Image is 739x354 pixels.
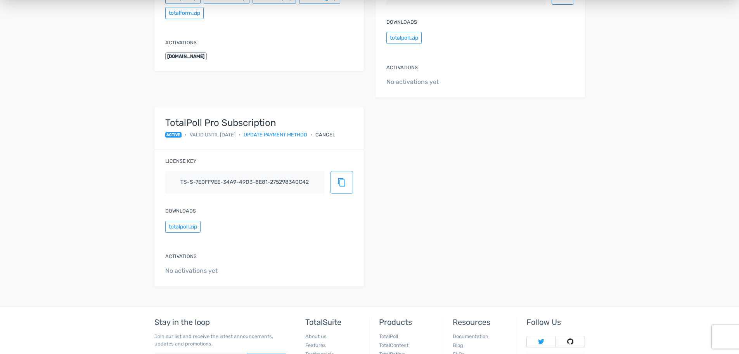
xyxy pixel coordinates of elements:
label: License key [165,157,196,165]
button: content_copy [331,171,353,194]
label: Activations [386,64,418,71]
img: Follow TotalSuite on Github [567,338,573,345]
h5: Resources [453,318,511,326]
h5: Stay in the loop [154,318,287,326]
h5: TotalSuite [305,318,363,326]
span: Valid until [DATE] [190,131,235,138]
button: totalpoll.zip [165,221,201,233]
label: Activations [165,39,197,46]
h5: Products [379,318,437,326]
a: TotalPoll [379,333,398,339]
img: Follow TotalSuite on Twitter [538,338,544,345]
a: Documentation [453,333,488,339]
a: Features [305,342,326,348]
a: Update payment method [244,131,307,138]
label: Downloads [165,207,196,214]
div: Cancel [315,131,335,138]
span: • [239,131,241,138]
label: Activations [165,253,197,260]
button: totalpoll.zip [386,32,422,44]
button: totalform.zip [165,7,204,19]
span: • [185,131,187,138]
a: Blog [453,342,463,348]
p: Join our list and receive the latest announcements, updates and promotions. [154,333,287,347]
label: Downloads [386,18,417,26]
span: [DOMAIN_NAME] [165,52,207,60]
span: No activations yet [386,77,574,87]
span: content_copy [337,178,346,187]
strong: TotalPoll Pro Subscription [165,118,336,128]
span: • [310,131,312,138]
span: No activations yet [165,266,353,276]
a: TotalContest [379,342,408,348]
h5: Follow Us [526,318,585,326]
a: About us [305,333,327,339]
span: active [165,132,182,138]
